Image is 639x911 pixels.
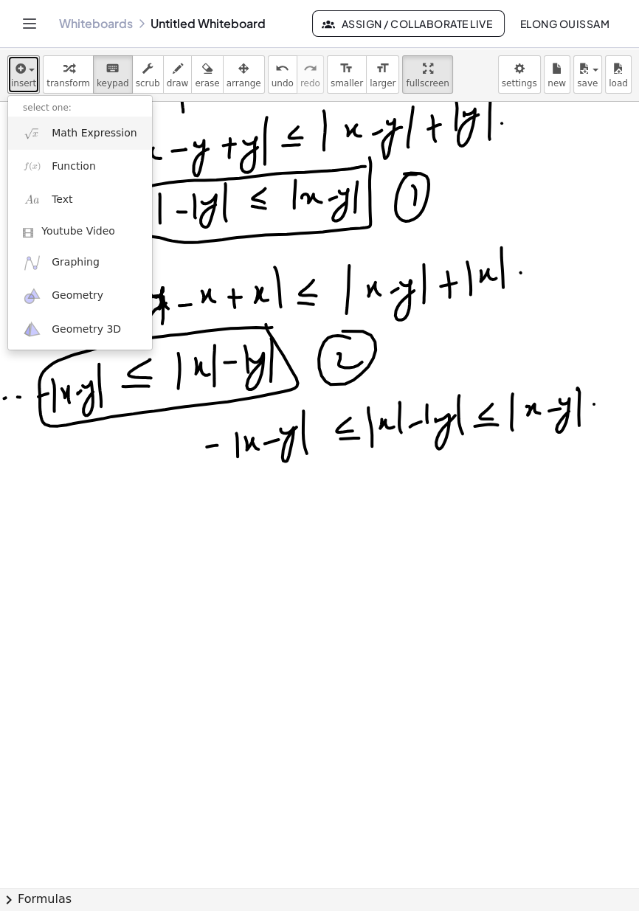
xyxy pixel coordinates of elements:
[52,159,96,174] span: Function
[23,157,41,176] img: f_x.png
[23,287,41,305] img: ggb-geometry.svg
[8,100,152,117] li: select one:
[41,224,115,239] span: Youtube Video
[52,322,121,337] span: Geometry 3D
[8,183,152,216] a: Text
[8,217,152,246] a: Youtube Video
[52,193,72,207] span: Text
[8,117,152,150] a: Math Expression
[23,190,41,209] img: Aa.png
[8,150,152,183] a: Function
[23,320,41,339] img: ggb-3d.svg
[23,254,41,272] img: ggb-graphing.svg
[8,313,152,346] a: Geometry 3D
[23,124,41,142] img: sqrt_x.png
[52,255,100,270] span: Graphing
[8,246,152,280] a: Graphing
[52,126,137,141] span: Math Expression
[52,288,103,303] span: Geometry
[8,280,152,313] a: Geometry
